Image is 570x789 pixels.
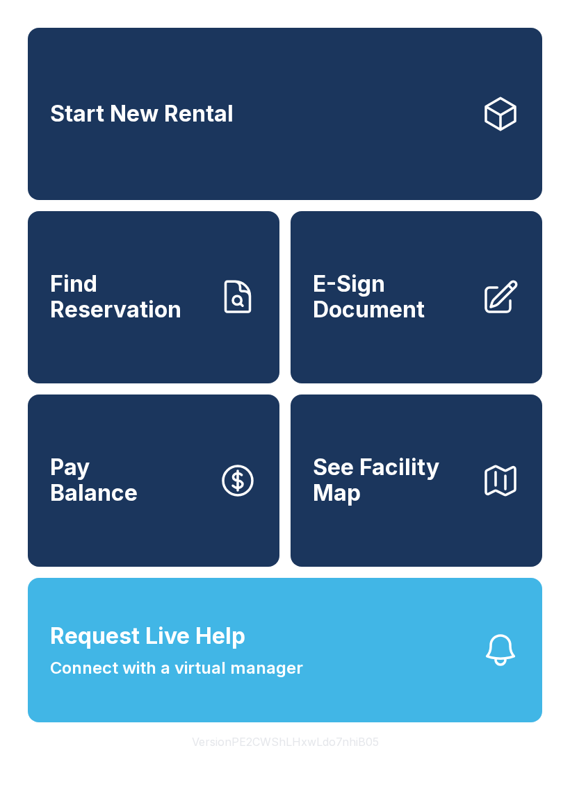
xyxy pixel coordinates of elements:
span: Connect with a virtual manager [50,656,303,681]
span: Find Reservation [50,272,207,322]
span: Start New Rental [50,101,234,127]
a: Find Reservation [28,211,279,383]
button: VersionPE2CWShLHxwLdo7nhiB05 [181,722,390,761]
span: E-Sign Document [313,272,470,322]
span: See Facility Map [313,455,470,506]
span: Pay Balance [50,455,138,506]
a: Start New Rental [28,28,542,200]
a: PayBalance [28,394,279,567]
button: Request Live HelpConnect with a virtual manager [28,578,542,722]
button: See Facility Map [291,394,542,567]
span: Request Live Help [50,620,245,653]
a: E-Sign Document [291,211,542,383]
